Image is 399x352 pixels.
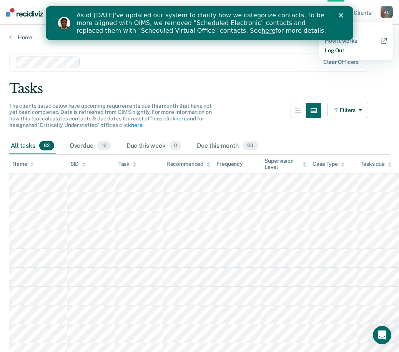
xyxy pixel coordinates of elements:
a: Home [9,34,390,41]
span: 12 [97,141,111,151]
div: Frequency [216,161,243,167]
span: 63 [243,141,258,151]
div: Send us a message [16,97,128,105]
div: Clear officers [323,59,359,65]
div: Due this week0 [125,138,183,155]
div: Overdue12 [68,138,113,155]
a: How it works [325,38,387,44]
div: Supervision Level [264,158,306,171]
button: Filters [328,103,368,118]
div: Close [132,12,146,26]
p: Hi [PERSON_NAME] [15,55,138,68]
span: Home [30,259,47,265]
div: A O [381,6,393,18]
iframe: Intercom live chat [373,326,391,344]
span: Messages [102,259,129,265]
div: Close [293,7,301,12]
div: Task [118,161,136,167]
div: Due this month63 [195,138,259,155]
span: The clients listed below have upcoming requirements due this month that have not yet been complet... [9,103,212,128]
div: SID [70,161,86,167]
div: All tasks82 [9,138,56,155]
span: 0 [170,141,181,151]
a: Profile [325,28,387,35]
button: Messages [77,240,154,271]
a: here [131,122,142,128]
span: 82 [39,141,54,151]
div: Send us a message [8,90,146,112]
div: Name [12,161,34,167]
a: Log Out [325,47,387,54]
div: Recommended [166,161,210,167]
img: Recidiviz [6,8,43,17]
img: logo [15,15,58,27]
img: Profile image for Kelly [90,12,105,28]
a: here [175,115,186,122]
img: Profile image for Naomi [75,12,91,28]
div: Tasks due [361,161,392,167]
div: Tasks [9,81,390,97]
p: How can we help? [15,68,138,81]
img: Profile image for Rajan [105,12,120,28]
button: AO [381,6,393,18]
a: here [216,21,229,28]
iframe: Intercom live chat banner [46,6,353,40]
div: Case Type [313,161,345,167]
